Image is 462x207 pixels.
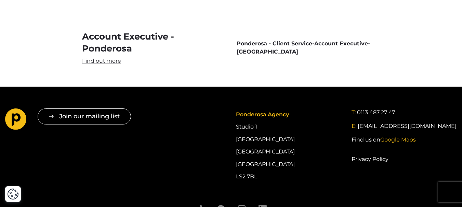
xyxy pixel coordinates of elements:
[237,40,312,47] span: Ponderosa - Client Service
[352,123,356,129] span: E:
[237,48,298,55] span: [GEOGRAPHIC_DATA]
[352,155,388,164] a: Privacy Policy
[7,188,19,200] img: Revisit consent button
[236,111,289,118] span: Ponderosa Agency
[5,108,27,132] a: Go to homepage
[237,40,380,56] span: - -
[380,136,416,143] span: Google Maps
[358,122,457,130] a: [EMAIL_ADDRESS][DOMAIN_NAME]
[38,108,131,124] button: Join our mailing list
[352,136,416,144] a: Find us onGoogle Maps
[236,108,341,183] div: Studio 1 [GEOGRAPHIC_DATA] [GEOGRAPHIC_DATA] [GEOGRAPHIC_DATA] LS2 7BL
[352,109,356,116] span: T:
[357,108,395,117] a: 0113 487 27 47
[7,188,19,200] button: Cookie Settings
[314,40,368,47] span: Account Executive
[82,31,225,64] a: Account Executive - Ponderosa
